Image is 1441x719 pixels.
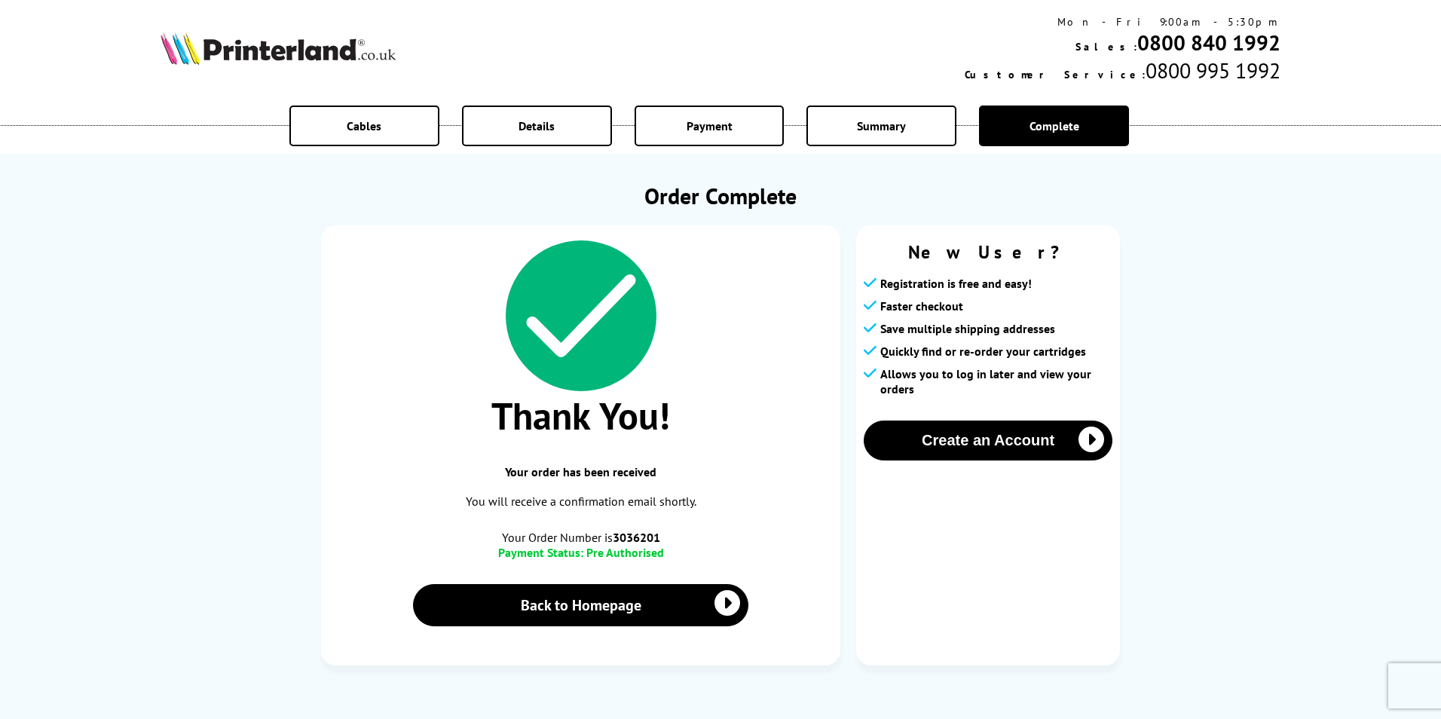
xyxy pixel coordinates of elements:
span: Pre Authorised [586,545,664,560]
span: Save multiple shipping addresses [880,321,1055,336]
span: Summary [857,118,906,133]
span: Details [519,118,555,133]
p: You will receive a confirmation email shortly. [336,491,825,512]
span: Quickly find or re-order your cartridges [880,344,1086,359]
span: Thank You! [336,391,825,440]
span: Cables [347,118,381,133]
span: Faster checkout [880,298,963,314]
span: Sales: [1075,40,1137,54]
span: 0800 995 1992 [1146,57,1280,84]
span: Your Order Number is [336,530,825,545]
a: Back to Homepage [413,584,748,626]
img: Printerland Logo [161,32,396,65]
a: 0800 840 1992 [1137,29,1280,57]
div: Mon - Fri 9:00am - 5:30pm [965,15,1280,29]
span: Allows you to log in later and view your orders [880,366,1112,396]
span: Customer Service: [965,68,1146,81]
h1: Order Complete [321,181,1120,210]
span: Registration is free and easy! [880,276,1032,291]
button: Create an Account [864,421,1112,460]
span: Your order has been received [336,464,825,479]
span: Payment [687,118,733,133]
span: Payment Status: [498,545,583,560]
span: New User? [864,240,1112,264]
b: 3036201 [613,530,660,545]
span: Complete [1030,118,1079,133]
